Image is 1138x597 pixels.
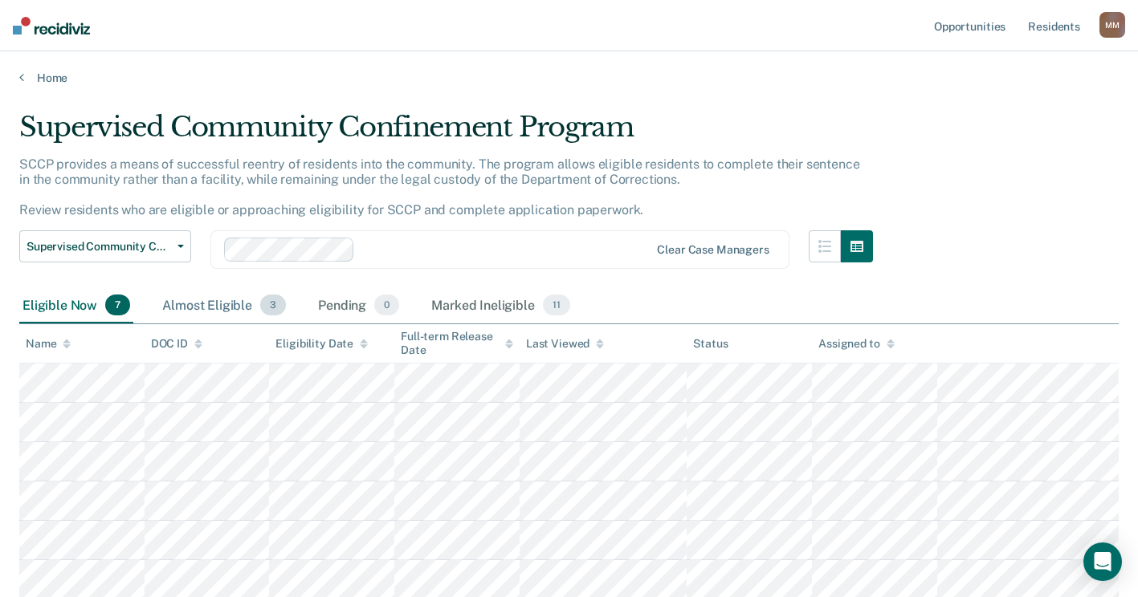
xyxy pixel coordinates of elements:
[260,294,286,315] span: 3
[374,294,399,315] span: 0
[315,288,402,323] div: Pending0
[13,17,90,35] img: Recidiviz
[19,288,133,323] div: Eligible Now7
[401,330,513,357] div: Full-term Release Date
[428,288,573,323] div: Marked Ineligible11
[526,337,604,351] div: Last Viewed
[19,71,1119,85] a: Home
[1083,542,1122,581] div: Open Intercom Messenger
[1099,12,1125,38] div: M M
[275,337,368,351] div: Eligibility Date
[26,337,71,351] div: Name
[151,337,202,351] div: DOC ID
[543,294,570,315] span: 11
[1099,12,1125,38] button: MM
[818,337,894,351] div: Assigned to
[657,243,769,257] div: Clear case managers
[19,111,873,156] div: Supervised Community Confinement Program
[19,230,191,262] button: Supervised Community Confinement Program
[19,156,859,218] p: SCCP provides a means of successful reentry of residents into the community. The program allows e...
[693,337,728,351] div: Status
[27,240,171,254] span: Supervised Community Confinement Program
[159,288,289,323] div: Almost Eligible3
[105,294,130,315] span: 7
